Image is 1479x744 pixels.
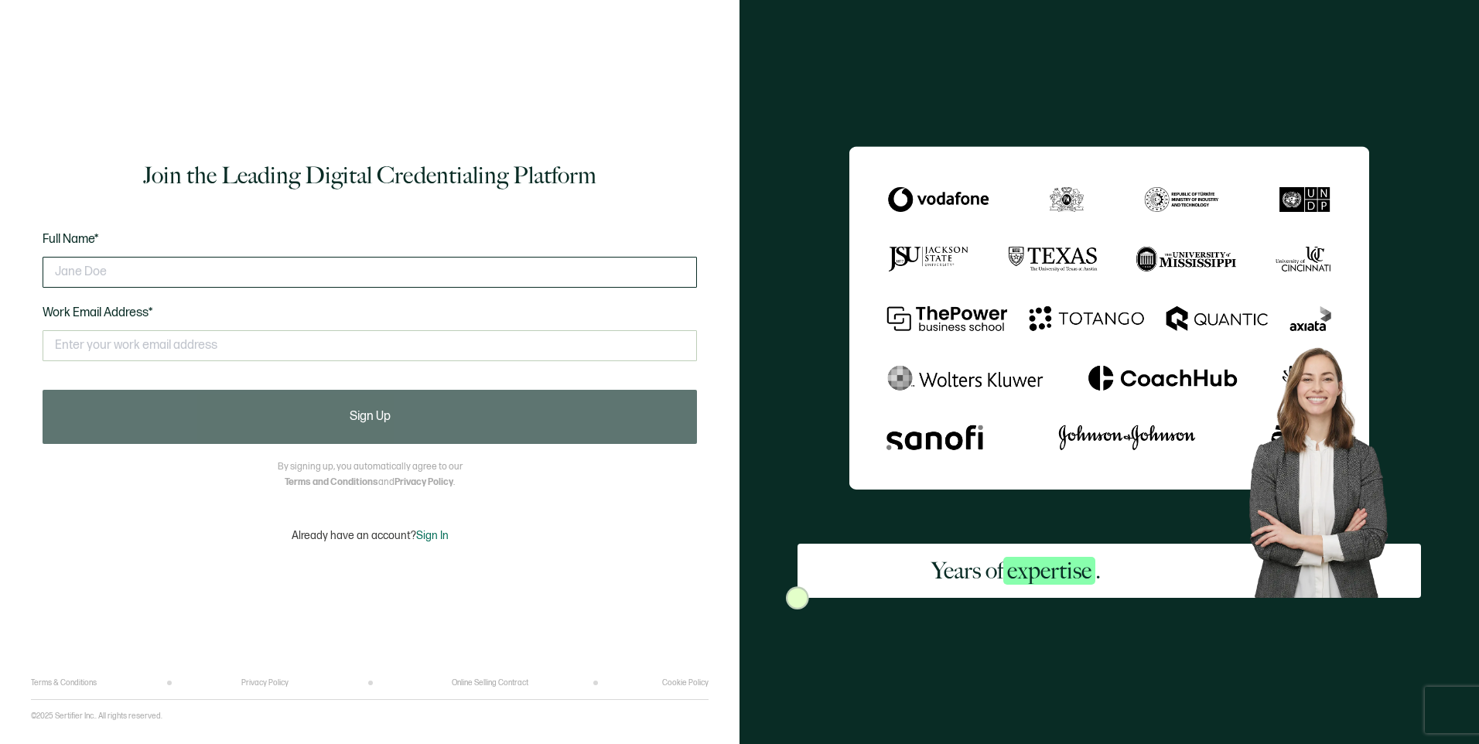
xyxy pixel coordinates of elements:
[43,330,697,361] input: Enter your work email address
[285,476,378,488] a: Terms and Conditions
[241,678,289,688] a: Privacy Policy
[43,305,153,320] span: Work Email Address*
[662,678,709,688] a: Cookie Policy
[416,529,449,542] span: Sign In
[1234,335,1421,598] img: Sertifier Signup - Years of <span class="strong-h">expertise</span>. Hero
[452,678,528,688] a: Online Selling Contract
[143,160,596,191] h1: Join the Leading Digital Credentialing Platform
[350,411,391,423] span: Sign Up
[395,476,453,488] a: Privacy Policy
[292,529,449,542] p: Already have an account?
[43,390,697,444] button: Sign Up
[31,712,162,721] p: ©2025 Sertifier Inc.. All rights reserved.
[849,146,1369,489] img: Sertifier Signup - Years of <span class="strong-h">expertise</span>.
[31,678,97,688] a: Terms & Conditions
[43,257,697,288] input: Jane Doe
[786,586,809,609] img: Sertifier Signup
[278,459,463,490] p: By signing up, you automatically agree to our and .
[1003,557,1095,585] span: expertise
[43,232,99,247] span: Full Name*
[931,555,1101,586] h2: Years of .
